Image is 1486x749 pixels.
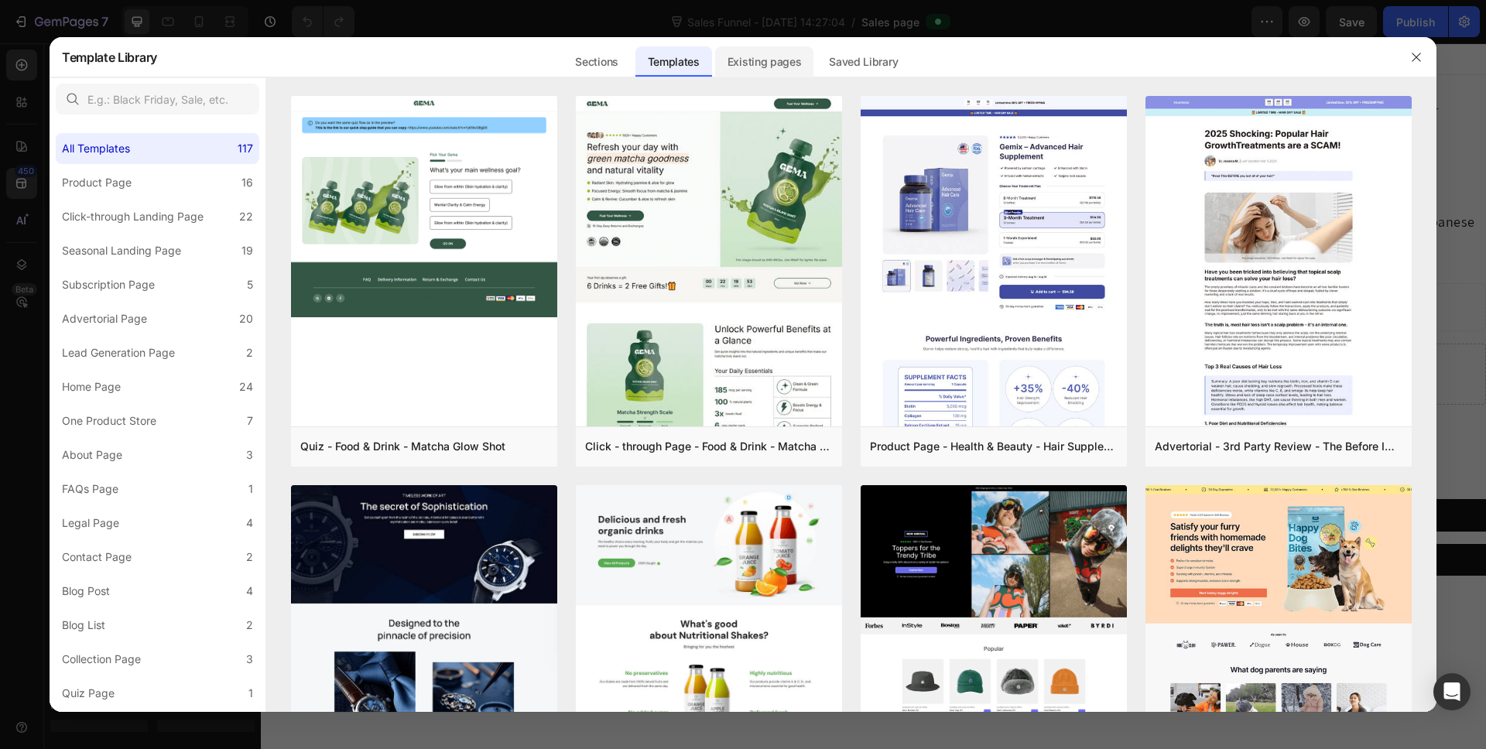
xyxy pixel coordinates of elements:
p: Setup options like colors, sizes with product variant. [666,253,1023,268]
div: Asahi Super Dry 0.0% (Pack of 24) (1 Case) 11.2oz Bottles Non Alcoholic Alcohol Free Japanese Bee... [625,169,1226,207]
div: 7 [247,412,253,430]
button: decrement [626,409,661,443]
div: One Product Store [62,412,156,430]
div: 5 [247,275,253,294]
div: All Templates [62,139,130,158]
h2: About this item [625,140,770,168]
div: 1 [248,480,253,498]
div: 19 [241,241,253,260]
div: 2 [246,344,253,362]
div: Lead Generation Page [62,344,175,362]
div: Templates [635,46,712,77]
div: 22 [239,207,253,226]
div: Add to cart [900,462,970,481]
div: Click - through Page - Food & Drink - Matcha Glow Shot [585,437,833,456]
div: 3 [246,446,253,464]
div: Existing pages [715,46,814,77]
div: Click-through Landing Page [62,207,204,226]
input: E.g.: Black Friday, Sale, etc. [56,84,259,115]
div: 1 [248,684,253,703]
span: Add new variant [895,255,967,266]
div: 4 [246,514,253,532]
div: Contact Page [62,548,132,566]
div: Advertorial Page [62,310,147,328]
div: 4 [246,582,253,600]
div: Quiz Page [62,684,115,703]
div: 117 [238,139,253,158]
div: Subscription Page [62,275,155,294]
div: Home Page [62,378,121,396]
div: $19.00 [625,109,660,128]
div: Open Intercom Messenger [1433,673,1471,710]
div: Product Page [62,173,132,192]
div: 16 [241,173,253,192]
div: FAQs Page [62,480,118,498]
div: Blog List [62,616,105,634]
div: 20 [239,310,253,328]
div: Legal Page [62,514,119,532]
div: 24 [239,378,253,396]
button: increment [698,409,733,443]
div: Product Page - Health & Beauty - Hair Supplement [870,437,1118,456]
button: Add to cart [625,456,1226,487]
div: Blog Post [62,582,110,600]
div: Saved Library [817,46,910,77]
div: $18.00 [666,109,700,128]
div: Quiz - Food & Drink - Matcha Glow Shot [300,437,505,456]
input: quantity [661,409,698,443]
div: Quantity [625,374,1226,396]
div: Collection Page [62,650,141,669]
h1: Asahi Super Dry 0.0% (Pack of 24) (1 Case) 11.2oz Bottles Non Alcoholic Alcohol Free Japanese Bee... [625,56,1226,97]
div: Sections [563,46,630,77]
div: Buy it now [892,507,958,526]
div: 3 [246,650,253,669]
img: quiz-1.png [291,96,557,317]
div: Advertorial - 3rd Party Review - The Before Image - Hair Supplement [1155,437,1402,456]
div: About Page [62,446,122,464]
button: Buy it now [625,501,1226,532]
div: Click or drop your image to upload (Max 10MB) [779,332,1071,351]
h2: Template Library [62,37,157,77]
span: sync data [981,255,1023,266]
div: Seasonal Landing Page [62,241,181,260]
span: or [967,255,1023,266]
div: 2 [246,616,253,634]
div: 2 [246,548,253,566]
